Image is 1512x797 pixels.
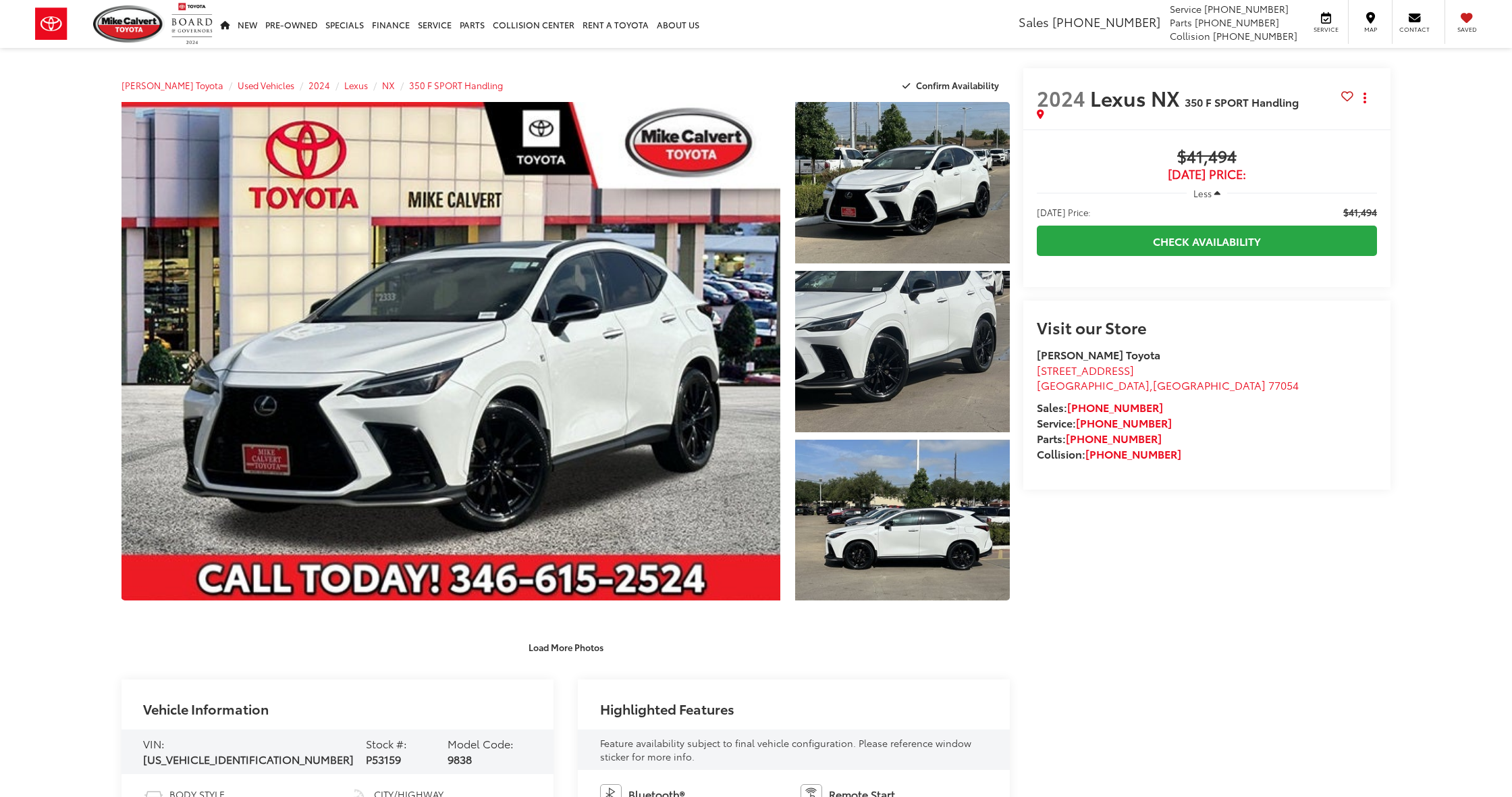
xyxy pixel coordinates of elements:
span: Model Code: [448,736,514,751]
span: [STREET_ADDRESS] [1037,362,1134,378]
button: Load More Photos [519,635,613,659]
span: Contact [1399,25,1430,34]
span: [PHONE_NUMBER] [1204,2,1289,16]
a: Expand Photo 1 [795,102,1010,263]
h2: Visit our Store [1037,318,1377,336]
span: Confirm Availability [916,79,999,91]
img: 2024 Lexus NX 350 F SPORT Handling [792,438,1012,602]
span: Map [1355,25,1385,34]
a: Expand Photo 0 [122,102,780,600]
span: Feature availability subject to final vehicle configuration. Please reference window sticker for ... [600,736,971,763]
span: 77054 [1268,377,1299,392]
span: $41,494 [1343,205,1377,219]
button: Less [1187,181,1227,205]
span: Less [1193,187,1212,199]
strong: Parts: [1037,430,1162,446]
a: [PHONE_NUMBER] [1076,415,1172,430]
a: 350 F SPORT Handling [409,79,503,91]
h2: Highlighted Features [600,701,734,716]
a: Used Vehicles [238,79,294,91]
span: 2024 [1037,83,1085,112]
img: 2024 Lexus NX 350 F SPORT Handling [792,100,1012,265]
span: [US_VEHICLE_IDENTIFICATION_NUMBER] [143,751,354,767]
span: P53159 [366,751,401,767]
a: [STREET_ADDRESS] [GEOGRAPHIC_DATA],[GEOGRAPHIC_DATA] 77054 [1037,362,1299,393]
span: [GEOGRAPHIC_DATA] [1037,377,1150,392]
span: Service [1170,2,1201,16]
span: Saved [1452,25,1482,34]
span: [PHONE_NUMBER] [1052,13,1160,30]
span: $41,494 [1037,147,1377,168]
span: , [1037,377,1299,392]
span: Lexus NX [1090,83,1185,112]
span: [PHONE_NUMBER] [1213,29,1297,43]
a: [PERSON_NAME] Toyota [122,79,223,91]
span: Sales [1019,13,1049,30]
a: Check Availability [1037,226,1377,256]
a: [PHONE_NUMBER] [1085,446,1181,461]
span: 350 F SPORT Handling [1185,94,1299,109]
a: 2024 [308,79,330,91]
span: Parts [1170,16,1192,29]
button: Confirm Availability [895,74,1010,97]
button: Actions [1353,86,1377,109]
a: Expand Photo 3 [795,440,1010,601]
strong: Sales: [1037,399,1163,415]
span: Stock #: [366,736,407,751]
img: 2024 Lexus NX 350 F SPORT Handling [792,269,1012,434]
a: Expand Photo 2 [795,271,1010,432]
span: [GEOGRAPHIC_DATA] [1153,377,1266,392]
span: [DATE] Price: [1037,168,1377,181]
strong: [PERSON_NAME] Toyota [1037,346,1160,362]
span: dropdown dots [1363,93,1366,103]
span: VIN: [143,736,165,751]
a: [PHONE_NUMBER] [1066,430,1162,446]
h2: Vehicle Information [143,701,269,716]
a: [PHONE_NUMBER] [1067,399,1163,415]
img: 2024 Lexus NX 350 F SPORT Handling [115,99,786,603]
span: 9838 [448,751,472,767]
span: Collision [1170,29,1210,43]
img: Mike Calvert Toyota [93,5,165,43]
a: Lexus [344,79,368,91]
span: [PHONE_NUMBER] [1195,16,1279,29]
strong: Service: [1037,415,1172,430]
a: NX [382,79,395,91]
span: Service [1311,25,1341,34]
span: [DATE] Price: [1037,205,1091,219]
strong: Collision: [1037,446,1181,461]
